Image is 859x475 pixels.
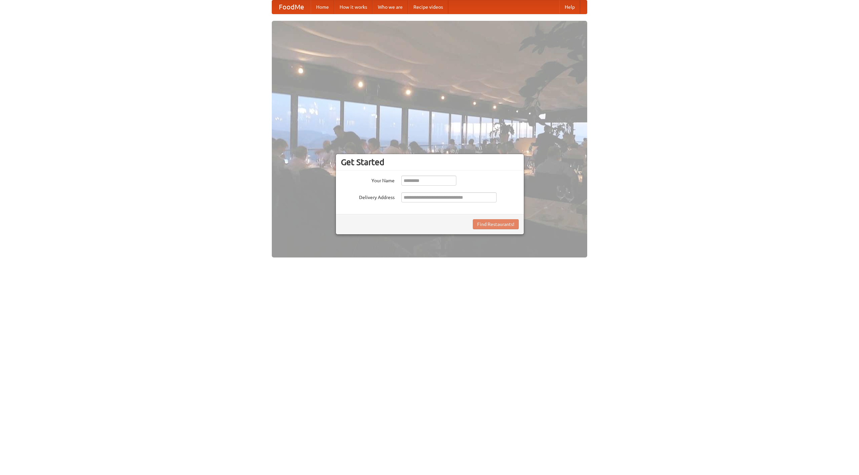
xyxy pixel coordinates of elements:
h3: Get Started [341,157,519,167]
label: Your Name [341,176,395,184]
button: Find Restaurants! [473,219,519,229]
a: How it works [334,0,372,14]
a: Who we are [372,0,408,14]
a: Recipe videos [408,0,448,14]
label: Delivery Address [341,192,395,201]
a: Help [559,0,580,14]
a: FoodMe [272,0,311,14]
a: Home [311,0,334,14]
